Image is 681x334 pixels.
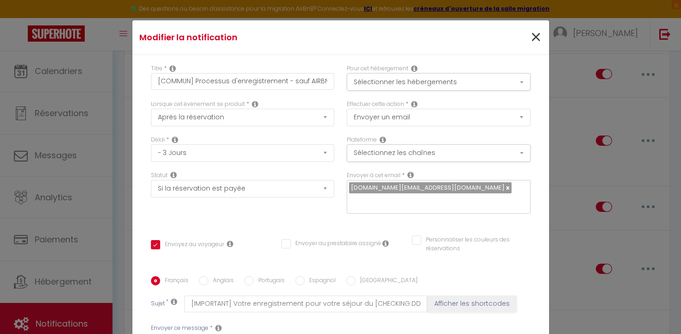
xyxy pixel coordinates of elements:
button: Close [530,28,542,48]
label: Titre [151,64,162,73]
button: Sélectionner les hébergements [347,73,531,91]
i: This Rental [411,65,418,72]
i: Event Occur [252,100,258,108]
i: Action Type [411,100,418,108]
i: Action Channel [380,136,386,143]
label: Statut [151,171,168,180]
i: Envoyer au prestataire si il est assigné [382,240,389,247]
label: Effectuer cette action [347,100,404,109]
label: Envoyez au voyageur [160,240,224,250]
i: Subject [171,298,177,305]
label: Anglais [208,276,234,286]
label: Espagnol [305,276,336,286]
label: Sujet [151,299,165,309]
button: Ouvrir le widget de chat LiveChat [7,4,35,31]
i: Recipient [407,171,414,179]
span: × [530,24,542,51]
button: Sélectionnez les chaînes [347,144,531,162]
i: Booking status [170,171,177,179]
i: Message [215,324,222,332]
label: Envoyer à cet email [347,171,400,180]
h4: Modifier la notification [139,31,404,44]
label: Lorsque cet événement se produit [151,100,245,109]
button: Afficher les shortcodes [427,296,517,312]
label: Envoyer ce message [151,324,208,333]
i: Envoyer au voyageur [227,240,233,247]
span: [DOMAIN_NAME][EMAIL_ADDRESS][DOMAIN_NAME] [351,183,505,192]
label: Français [160,276,188,286]
label: [GEOGRAPHIC_DATA] [356,276,418,286]
label: Pour cet hébergement [347,64,408,73]
label: Portugais [254,276,285,286]
label: Plateforme [347,136,377,144]
label: Délai [151,136,165,144]
i: Title [169,65,176,72]
i: Action Time [172,136,178,143]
